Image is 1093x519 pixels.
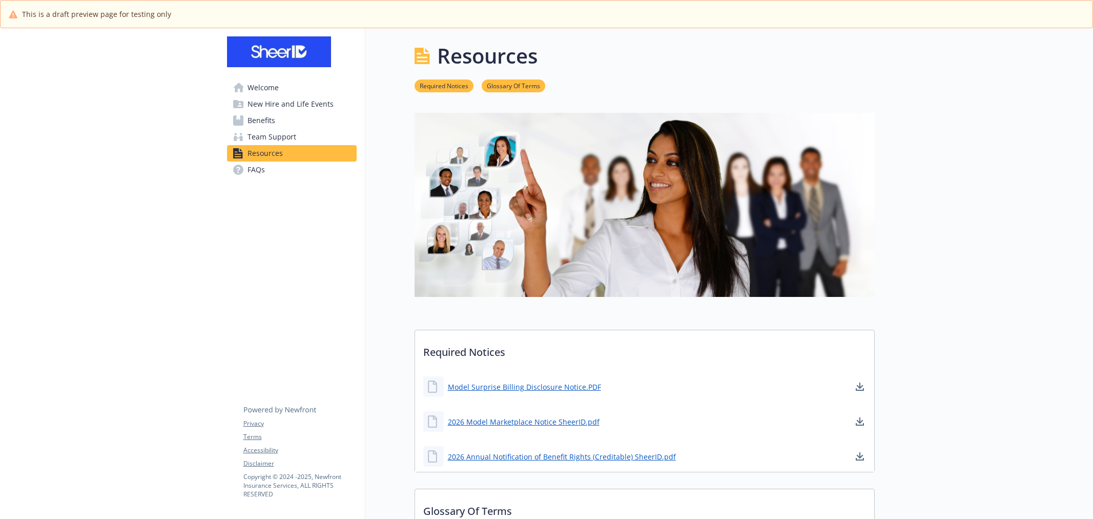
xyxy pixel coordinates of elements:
a: Resources [227,145,357,162]
a: Privacy [243,419,356,428]
a: download document [854,450,866,463]
a: FAQs [227,162,357,178]
span: Resources [248,145,283,162]
span: FAQs [248,162,265,178]
span: New Hire and Life Events [248,96,334,112]
a: Accessibility [243,446,356,455]
h1: Resources [437,41,538,71]
span: Benefits [248,112,275,129]
a: New Hire and Life Events [227,96,357,112]
a: Model Surprise Billing Disclosure Notice.PDF [448,382,601,392]
p: Copyright © 2024 - 2025 , Newfront Insurance Services, ALL RIGHTS RESERVED [243,472,356,498]
a: Benefits [227,112,357,129]
a: download document [854,381,866,393]
a: Disclaimer [243,459,356,468]
a: Glossary Of Terms [482,81,545,90]
a: 2026 Model Marketplace Notice SheerID.pdf [448,416,600,427]
a: Required Notices [415,81,473,90]
span: Welcome [248,79,279,96]
a: Terms [243,432,356,442]
a: Team Support [227,129,357,145]
a: download document [854,415,866,428]
a: Welcome [227,79,357,96]
img: resources page banner [415,113,875,297]
span: This is a draft preview page for testing only [22,9,171,19]
a: 2026 Annual Notification of Benefit Rights (Creditable) SheerID.pdf [448,451,676,462]
p: Required Notices [415,330,874,368]
span: Team Support [248,129,296,145]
